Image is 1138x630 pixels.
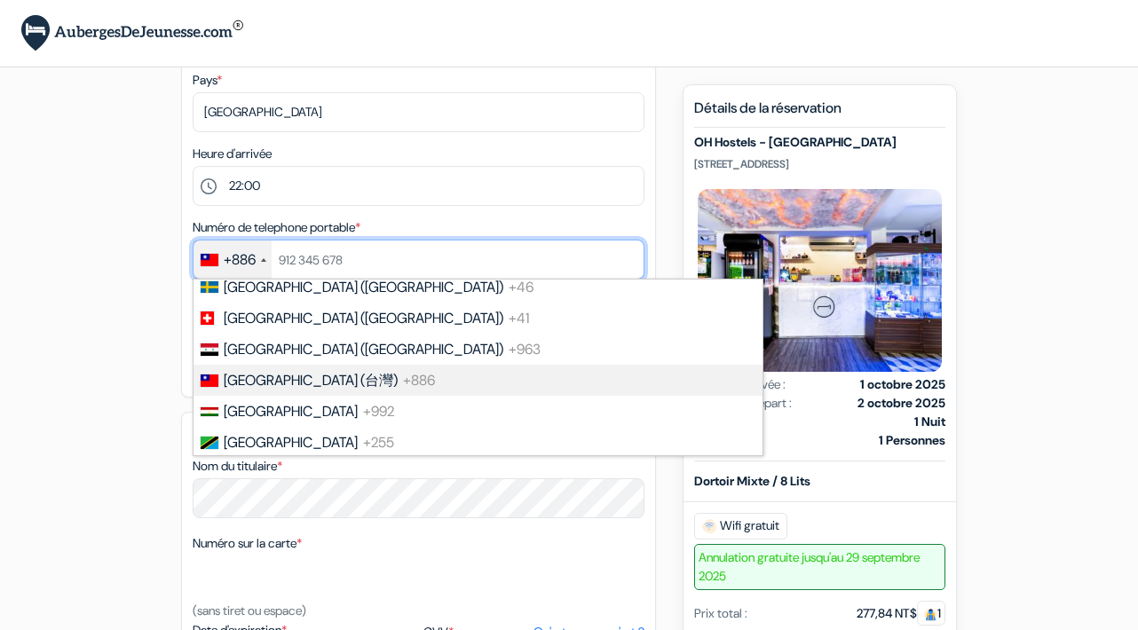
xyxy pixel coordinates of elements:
[879,431,945,450] strong: 1 Personnes
[363,433,394,452] span: +255
[509,340,541,358] span: +963
[193,602,306,618] small: (sans tiret ou espace)
[224,433,358,452] span: [GEOGRAPHIC_DATA]
[224,371,398,390] span: [GEOGRAPHIC_DATA] (台灣)
[224,278,503,296] span: [GEOGRAPHIC_DATA] ([GEOGRAPHIC_DATA])
[193,279,763,456] ul: List of countries
[509,278,533,296] span: +46
[509,309,529,327] span: +41
[224,249,256,271] div: +886
[694,473,810,489] b: Dortoir Mixte / 8 Lits
[857,394,945,413] strong: 2 octobre 2025
[363,402,394,421] span: +992
[857,604,945,623] div: 277,84 NT$
[694,604,747,623] div: Prix total :
[193,145,272,163] label: Heure d'arrivée
[193,240,644,280] input: 912 345 678
[194,240,272,279] div: Taiwan (台灣): +886
[860,375,945,394] strong: 1 octobre 2025
[694,135,945,150] h5: OH Hostels - [GEOGRAPHIC_DATA]
[193,218,360,237] label: Numéro de telephone portable
[914,413,945,431] strong: 1 Nuit
[193,71,222,90] label: Pays
[694,99,945,128] h5: Détails de la réservation
[224,402,358,421] span: [GEOGRAPHIC_DATA]
[193,457,282,476] label: Nom du titulaire
[21,15,243,51] img: AubergesDeJeunesse.com
[193,534,302,553] label: Numéro sur la carte
[917,601,945,626] span: 1
[224,340,503,358] span: [GEOGRAPHIC_DATA] (‫[GEOGRAPHIC_DATA]‬‎)
[924,608,937,621] img: guest.svg
[694,544,945,590] span: Annulation gratuite jusqu'au 29 septembre 2025
[224,309,503,327] span: [GEOGRAPHIC_DATA] ([GEOGRAPHIC_DATA])
[403,371,435,390] span: +886
[702,519,716,533] img: free_wifi.svg
[694,513,787,539] span: Wifi gratuit
[694,157,945,171] p: [STREET_ADDRESS]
